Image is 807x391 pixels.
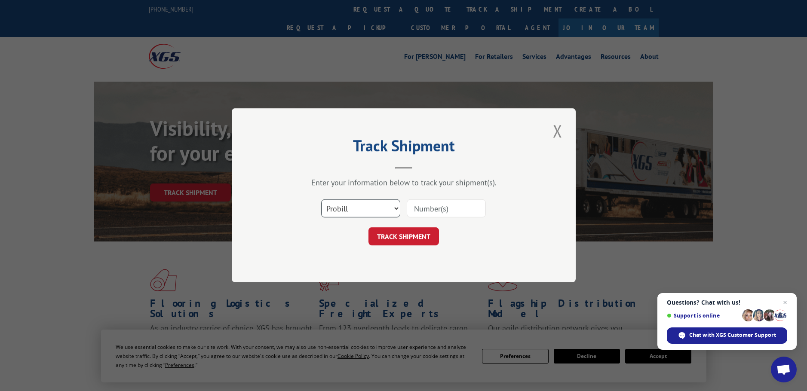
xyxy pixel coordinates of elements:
[275,178,533,188] div: Enter your information below to track your shipment(s).
[667,312,739,319] span: Support is online
[771,357,797,382] a: Open chat
[667,327,787,344] span: Chat with XGS Customer Support
[275,140,533,156] h2: Track Shipment
[667,299,787,306] span: Questions? Chat with us!
[550,119,565,143] button: Close modal
[689,331,776,339] span: Chat with XGS Customer Support
[368,228,439,246] button: TRACK SHIPMENT
[407,200,486,218] input: Number(s)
